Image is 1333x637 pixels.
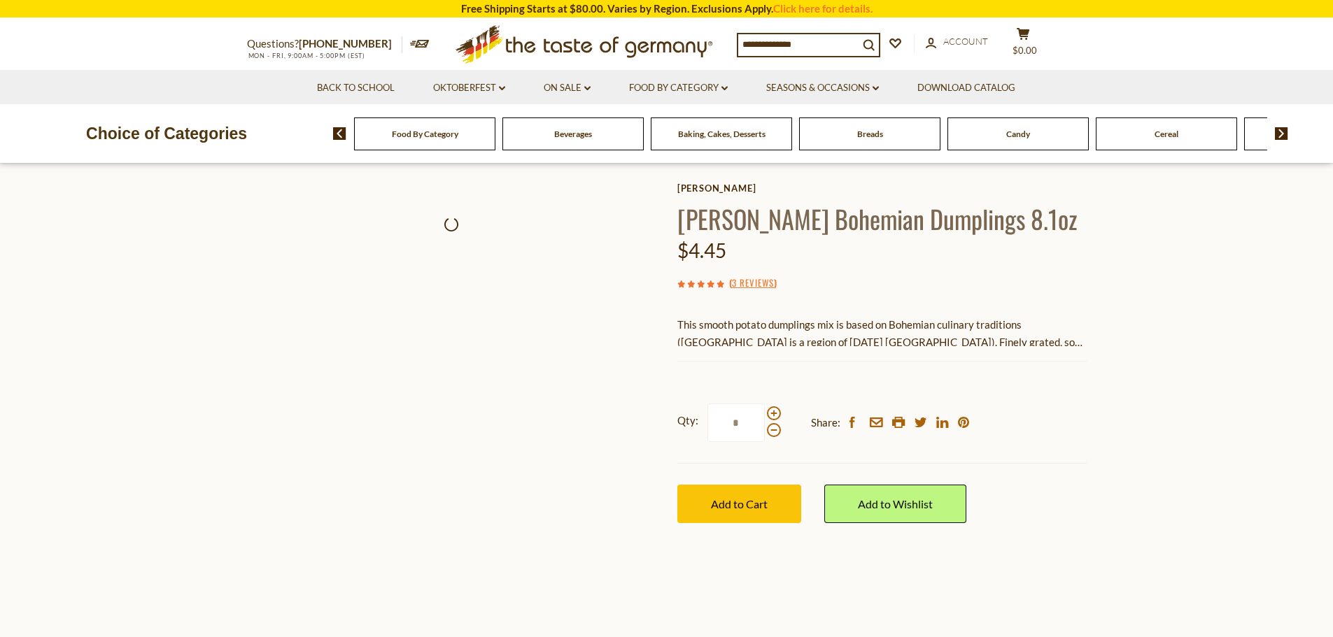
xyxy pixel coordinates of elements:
span: Add to Cart [711,497,768,510]
a: Back to School [317,80,395,96]
a: On Sale [544,80,591,96]
span: $4.45 [677,238,726,262]
span: Account [943,36,988,47]
a: Seasons & Occasions [766,80,879,96]
a: Food By Category [392,129,458,139]
a: Download Catalog [917,80,1015,96]
a: Add to Wishlist [824,485,966,523]
p: This smooth potato dumplings mix is based on Bohemian culinary traditions ([GEOGRAPHIC_DATA] is a... [677,316,1087,351]
a: Click here for details. [773,2,873,15]
span: $0.00 [1013,45,1037,56]
span: Share: [811,414,840,431]
span: MON - FRI, 9:00AM - 5:00PM (EST) [247,52,366,59]
strong: Qty: [677,412,698,429]
a: [PERSON_NAME] [677,182,1087,194]
img: next arrow [1275,127,1288,140]
a: Beverages [554,129,592,139]
a: 3 Reviews [732,275,774,291]
button: Add to Cart [677,485,801,523]
a: Oktoberfest [433,80,505,96]
a: Account [926,34,988,50]
a: Food By Category [629,80,728,96]
a: Cereal [1155,129,1178,139]
a: Baking, Cakes, Desserts [678,129,766,139]
button: $0.00 [1003,27,1045,62]
a: Breads [857,129,883,139]
a: Candy [1006,129,1030,139]
a: [PHONE_NUMBER] [299,37,392,50]
input: Qty: [707,403,765,442]
img: previous arrow [333,127,346,140]
span: ( ) [729,275,777,289]
h1: [PERSON_NAME] Bohemian Dumplings 8.1oz [677,203,1087,234]
p: Questions? [247,35,402,53]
